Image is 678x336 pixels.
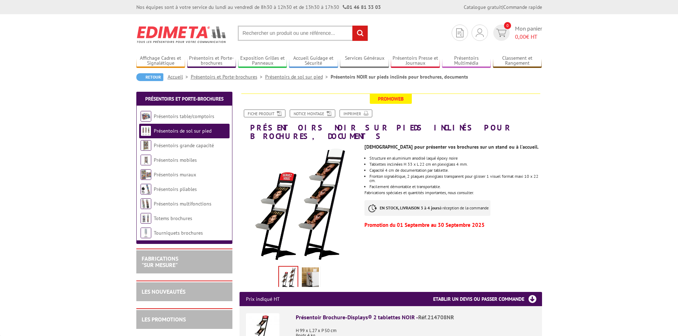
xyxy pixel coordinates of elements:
img: 214708nr_presentoir_pieds_inclines_pour_brochures_situation.jpg [302,267,319,289]
img: Présentoirs pliables [141,184,151,194]
img: Edimeta [136,21,227,48]
a: Fiche produit [244,110,285,117]
img: Présentoirs multifonctions [141,198,151,209]
a: LES NOUVEAUTÉS [142,288,185,295]
a: Présentoirs et Porte-brochures [187,55,236,67]
a: Accueil [168,74,191,80]
img: Tourniquets brochures [141,228,151,238]
li: Présentoirs NOIR sur pieds inclinés pour brochures, documents [331,73,468,80]
a: Présentoirs de sol sur pied [154,128,211,134]
span: € HT [515,33,542,41]
strong: 01 46 81 33 03 [343,4,381,10]
a: Notice Montage [290,110,335,117]
a: Présentoirs multifonctions [154,201,211,207]
a: Présentoirs et Porte-brochures [191,74,265,80]
a: Présentoirs muraux [154,171,196,178]
a: Retour [136,73,163,81]
a: Exposition Grilles et Panneaux [238,55,287,67]
span: Promoweb [370,94,412,104]
a: Présentoirs et Porte-brochures [145,96,224,102]
div: Fabrications spéciales et quantités importantes, nous consulter. [364,140,547,231]
span: 0 [504,22,511,29]
p: à réception de la commande [364,200,490,216]
img: devis rapide [476,28,484,37]
li: Tablettes inclinées H 33 x L 22 cm en plexiglass 4 mm. [369,162,542,166]
input: rechercher [352,26,368,41]
div: Présentoir Brochure-Displays® 2 tablettes NOIR - [296,313,536,321]
li: Structure en aluminium anodisé laqué époxy noire [369,156,542,160]
img: Présentoirs muraux [141,169,151,180]
a: Présentoirs de sol sur pied [265,74,331,80]
img: devis rapide [456,28,463,37]
span: Réf.214708NR [418,314,454,321]
div: | [464,4,542,11]
p: Prix indiqué HT [246,292,280,306]
img: Présentoirs table/comptoirs [141,111,151,122]
span: Mon panier [515,25,542,41]
a: Imprimer [340,110,372,117]
img: Totems brochures [141,213,151,224]
img: Présentoirs de sol sur pied [141,126,151,136]
input: Rechercher un produit ou une référence... [238,26,368,41]
a: Commande rapide [503,4,542,10]
img: 214708nr_214709nr_presentoir_pieds_inclines_pour_brochures.jpg [240,144,359,263]
a: Affichage Cadres et Signalétique [136,55,185,67]
img: Présentoirs grande capacité [141,140,151,151]
a: Présentoirs mobiles [154,157,197,163]
a: Présentoirs pliables [154,186,197,192]
span: 0,00 [515,33,526,40]
a: LES PROMOTIONS [142,316,186,323]
a: Totems brochures [154,215,192,222]
a: Accueil Guidage et Sécurité [289,55,338,67]
a: Présentoirs table/comptoirs [154,113,214,119]
img: 214708nr_214709nr_presentoir_pieds_inclines_pour_brochures.jpg [279,267,298,289]
li: Capacité 4 cm de documentation par tablette. [369,168,542,172]
img: Présentoirs mobiles [141,155,151,165]
a: FABRICATIONS"Sur Mesure" [142,255,178,268]
strong: [DEMOGRAPHIC_DATA] pour présenter vos brochures sur un stand ou à l'accueil. [364,144,538,150]
a: Présentoirs Presse et Journaux [391,55,440,67]
a: devis rapide 0 Mon panier 0,00€ HT [492,25,542,41]
li: Facilement démontable et transportable. [369,185,542,189]
div: Nos équipes sont à votre service du lundi au vendredi de 8h30 à 12h30 et de 13h30 à 17h30 [136,4,381,11]
li: Fronton signalétique, 2 plaques plexiglass transparent pour glisser 1 visuel format maxi 10 x 22 cm. [369,174,542,183]
a: Services Généraux [340,55,389,67]
a: Catalogue gratuit [464,4,502,10]
a: Tourniquets brochures [154,230,203,236]
p: Promotion du 01 Septembre au 30 Septembre 2025 [364,223,542,227]
h3: Etablir un devis ou passer commande [433,292,542,306]
strong: EN STOCK, LIVRAISON 3 à 4 jours [380,205,440,210]
a: Présentoirs grande capacité [154,142,214,149]
a: Classement et Rangement [493,55,542,67]
a: Présentoirs Multimédia [442,55,491,67]
img: devis rapide [496,29,506,37]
